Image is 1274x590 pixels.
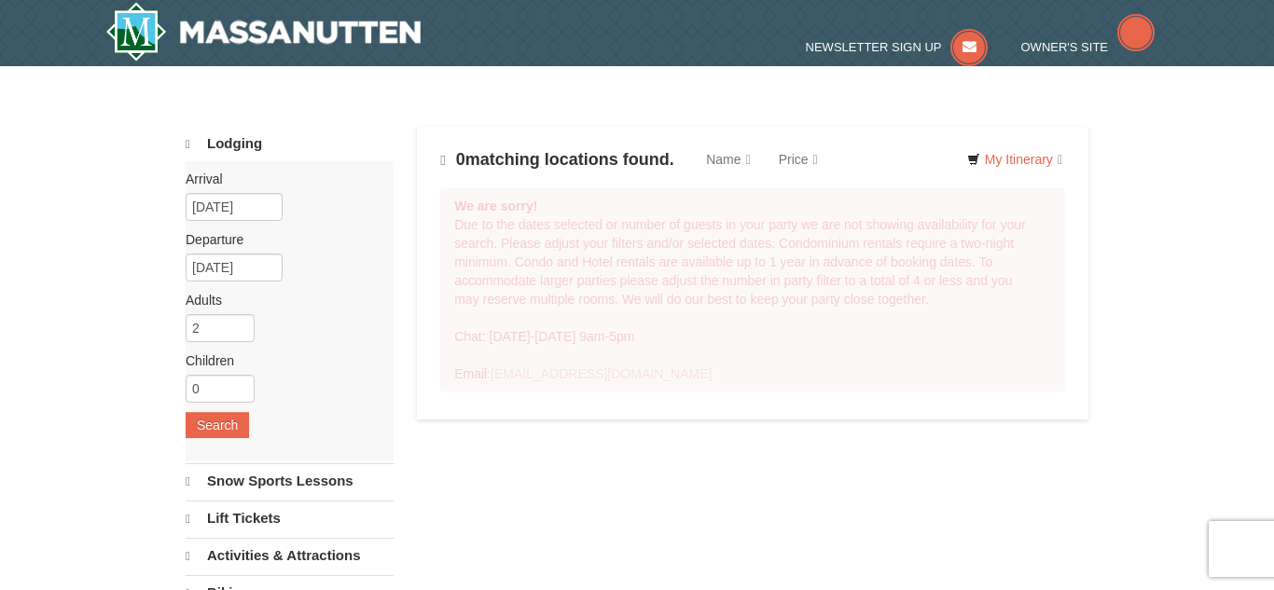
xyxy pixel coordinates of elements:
[440,188,1065,391] div: Due to the dates selected or number of guests in your party we are not showing availability for y...
[454,199,537,213] strong: We are sorry!
[105,2,421,62] img: Massanutten Resort Logo
[186,127,394,161] a: Lodging
[186,170,380,188] label: Arrival
[105,2,421,62] a: Massanutten Resort
[186,230,380,249] label: Departure
[806,40,989,54] a: Newsletter Sign Up
[692,141,764,178] a: Name
[1021,40,1156,54] a: Owner's Site
[186,463,394,499] a: Snow Sports Lessons
[186,351,380,370] label: Children
[955,145,1074,173] a: My Itinerary
[806,40,942,54] span: Newsletter Sign Up
[491,366,712,381] a: [EMAIL_ADDRESS][DOMAIN_NAME]
[186,291,380,309] label: Adults
[186,538,394,573] a: Activities & Attractions
[1021,40,1109,54] span: Owner's Site
[765,141,832,178] a: Price
[186,501,394,536] a: Lift Tickets
[186,412,249,438] button: Search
